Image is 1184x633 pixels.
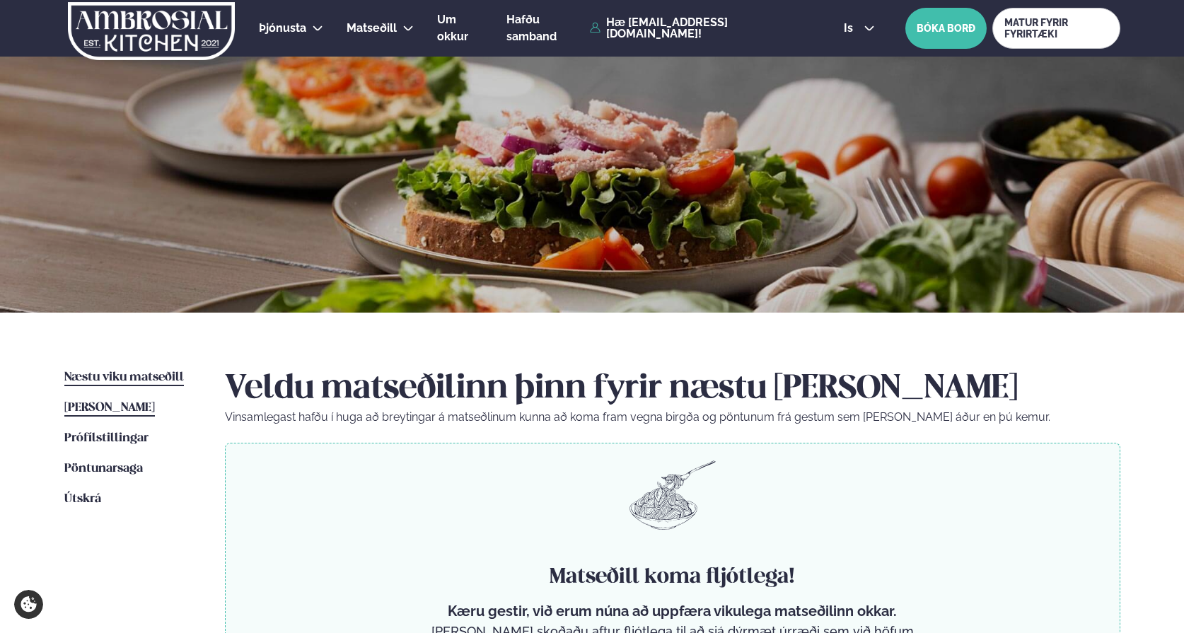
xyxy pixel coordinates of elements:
[426,603,919,620] p: Kæru gestir, við erum núna að uppfæra vikulega matseðilinn okkar.
[225,369,1120,409] h2: Veldu matseðilinn þinn fyrir næstu [PERSON_NAME]
[64,402,155,414] span: [PERSON_NAME]
[64,493,101,505] span: Útskrá
[64,491,101,508] a: Útskrá
[64,460,143,477] a: Pöntunarsaga
[347,21,397,35] span: Matseðill
[844,23,857,34] span: is
[629,460,716,530] img: pasta
[905,8,987,49] button: BÓKA BORÐ
[64,369,184,386] a: Næstu viku matseðill
[64,463,143,475] span: Pöntunarsaga
[64,430,149,447] a: Prófílstillingar
[64,400,155,417] a: [PERSON_NAME]
[437,13,468,43] span: Um okkur
[347,20,397,37] a: Matseðill
[506,11,582,45] a: Hafðu samband
[14,590,43,619] a: Cookie settings
[437,11,484,45] a: Um okkur
[67,2,236,60] img: logo
[832,23,886,34] button: is
[259,21,306,35] span: Þjónusta
[225,409,1120,426] p: Vinsamlegast hafðu í huga að breytingar á matseðlinum kunna að koma fram vegna birgða og pöntunum...
[259,20,306,37] a: Þjónusta
[426,563,919,591] h4: Matseðill koma fljótlega!
[992,8,1120,49] a: MATUR FYRIR FYRIRTÆKI
[506,13,557,43] span: Hafðu samband
[590,17,812,40] a: Hæ [EMAIL_ADDRESS][DOMAIN_NAME]!
[64,432,149,444] span: Prófílstillingar
[64,371,184,383] span: Næstu viku matseðill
